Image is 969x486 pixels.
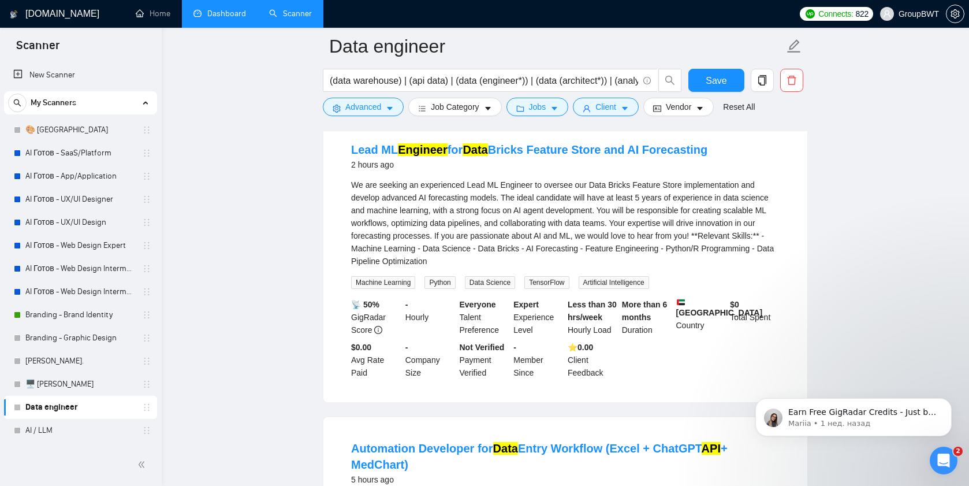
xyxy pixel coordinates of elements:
input: Scanner name... [329,32,784,61]
div: Company Size [403,341,457,379]
iframe: Intercom live chat [930,447,957,474]
a: AI Готов - Web Design Intermediate минус Development [25,280,135,303]
b: 📡 50% [351,300,379,309]
span: Data Science [465,276,515,289]
b: More than 6 months [622,300,668,322]
span: folder [516,104,524,113]
a: AI Готов - UX/UI Designer [25,188,135,211]
span: Advanced [345,101,381,113]
span: search [659,75,681,86]
img: logo [10,5,18,24]
mark: Data [493,442,518,455]
span: bars [418,104,426,113]
div: GigRadar Score [349,298,403,336]
span: setting [333,104,341,113]
span: holder [142,241,151,250]
b: Not Verified [460,343,505,352]
a: Data engineer [25,396,135,419]
button: setting [946,5,964,23]
b: Expert [513,300,539,309]
mark: Data [463,143,487,156]
span: holder [142,310,151,320]
iframe: Intercom notifications сообщение [738,374,969,455]
span: holder [142,403,151,412]
span: Jobs [529,101,546,113]
a: searchScanner [269,9,312,18]
a: AI Готов - App/Application [25,165,135,188]
a: Branding - Brand Identity [25,303,135,327]
span: Job Category [431,101,479,113]
button: copy [751,69,774,92]
b: - [405,343,408,352]
a: AI Готов - Web Design Expert [25,234,135,257]
span: 822 [856,8,869,20]
a: 🗄️ [PERSON_NAME] [25,442,135,465]
span: idcard [653,104,661,113]
span: Python [424,276,455,289]
b: Everyone [460,300,496,309]
a: [PERSON_NAME]. [25,350,135,373]
a: dashboardDashboard [193,9,246,18]
div: Duration [620,298,674,336]
span: info-circle [643,77,651,84]
span: TensorFlow [524,276,569,289]
mark: Engineer [398,143,448,156]
button: Save [688,69,744,92]
b: [GEOGRAPHIC_DATA] [676,298,763,317]
a: Branding - Graphic Design [25,327,135,350]
button: search [8,94,27,112]
span: Vendor [666,101,691,113]
div: Total Spent [728,298,782,336]
a: setting [946,9,964,18]
button: idcardVendorcaret-down [643,98,714,116]
a: New Scanner [13,64,148,87]
a: Lead MLEngineerforDataBricks Feature Store and AI Forecasting [351,143,707,156]
a: 🖥️ [PERSON_NAME] [25,373,135,396]
span: holder [142,195,151,204]
li: New Scanner [4,64,157,87]
a: homeHome [136,9,170,18]
img: 🇦🇪 [677,298,685,306]
div: Hourly [403,298,457,336]
b: $0.00 [351,343,371,352]
span: Machine Learning [351,276,415,289]
span: caret-down [386,104,394,113]
span: caret-down [621,104,629,113]
button: search [658,69,681,92]
span: Save [706,73,726,88]
a: AI Готов - SaaS/Platform [25,142,135,165]
div: We are seeking an experienced Lead ML Engineer to oversee our Data Bricks Feature Store implement... [351,179,780,268]
span: holder [142,380,151,389]
div: Avg Rate Paid [349,341,403,379]
a: 🎨 [GEOGRAPHIC_DATA] [25,118,135,142]
div: Client Feedback [565,341,620,379]
span: user [583,104,591,113]
span: holder [142,172,151,181]
span: holder [142,333,151,343]
span: caret-down [696,104,704,113]
span: Scanner [7,37,69,61]
span: 2 [953,447,963,456]
span: holder [142,357,151,366]
div: Member Since [511,341,565,379]
button: delete [780,69,803,92]
button: folderJobscaret-down [506,98,569,116]
b: - [513,343,516,352]
span: holder [142,426,151,435]
img: upwork-logo.png [806,9,815,18]
span: Client [595,101,616,113]
a: Reset All [723,101,755,113]
div: Talent Preference [457,298,512,336]
div: Experience Level [511,298,565,336]
b: $ 0 [730,300,739,309]
span: caret-down [550,104,558,113]
span: My Scanners [31,91,76,114]
span: caret-down [484,104,492,113]
span: holder [142,287,151,296]
span: search [9,99,26,107]
mark: API [702,442,721,455]
a: AI / LLM [25,419,135,442]
button: userClientcaret-down [573,98,639,116]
